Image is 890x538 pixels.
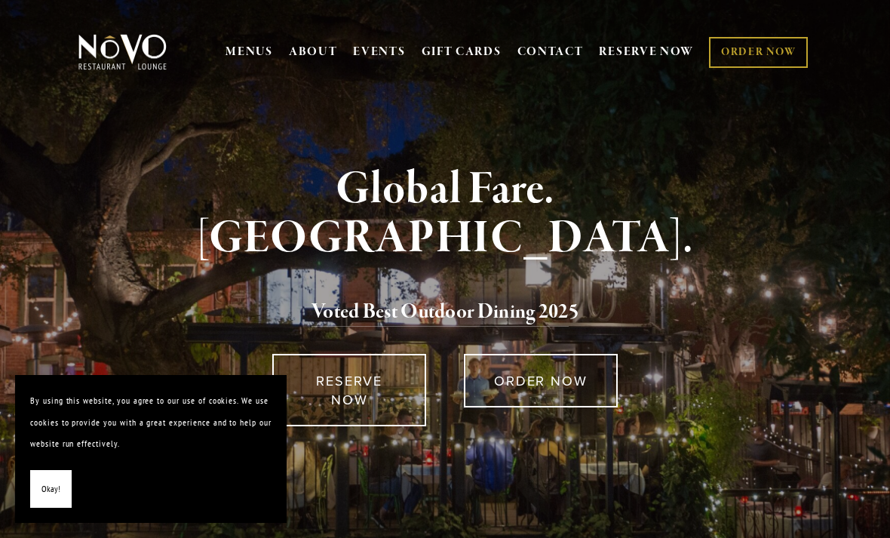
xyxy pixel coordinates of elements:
[98,297,793,328] h2: 5
[197,161,694,267] strong: Global Fare. [GEOGRAPHIC_DATA].
[75,33,170,71] img: Novo Restaurant &amp; Lounge
[517,38,584,66] a: CONTACT
[30,390,272,455] p: By using this website, you agree to our use of cookies. We use cookies to provide you with a grea...
[30,470,72,509] button: Okay!
[599,38,694,66] a: RESERVE NOW
[464,354,618,407] a: ORDER NOW
[311,299,569,327] a: Voted Best Outdoor Dining 202
[709,37,808,68] a: ORDER NOW
[353,45,405,60] a: EVENTS
[422,38,502,66] a: GIFT CARDS
[226,45,273,60] a: MENUS
[15,375,287,523] section: Cookie banner
[41,478,60,500] span: Okay!
[272,354,426,426] a: RESERVE NOW
[289,45,338,60] a: ABOUT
